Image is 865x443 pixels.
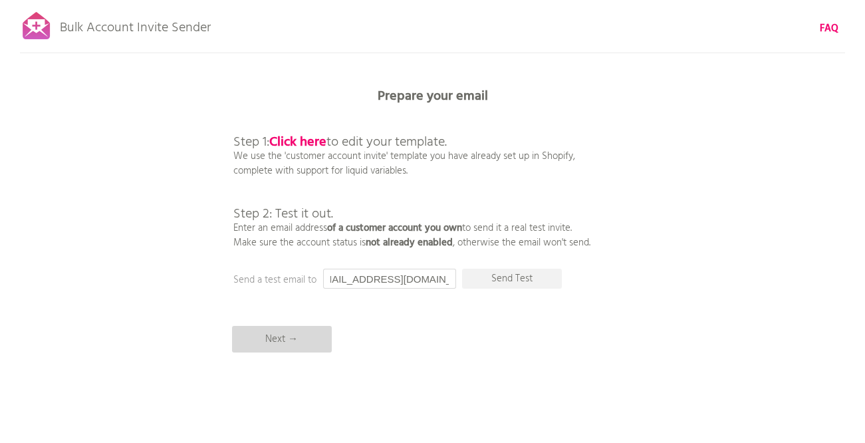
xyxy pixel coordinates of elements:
span: Step 1: to edit your template. [233,132,447,153]
p: Next → [232,326,332,353]
p: Send a test email to [233,273,499,287]
p: We use the 'customer account invite' template you have already set up in Shopify, complete with s... [233,106,590,250]
b: of a customer account you own [327,220,462,236]
b: not already enabled [366,235,453,251]
a: Click here [269,132,326,153]
p: Send Test [462,269,562,289]
a: FAQ [820,21,838,36]
p: Bulk Account Invite Sender [60,8,211,41]
span: Step 2: Test it out. [233,204,333,225]
b: Prepare your email [378,86,488,107]
b: FAQ [820,21,838,37]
